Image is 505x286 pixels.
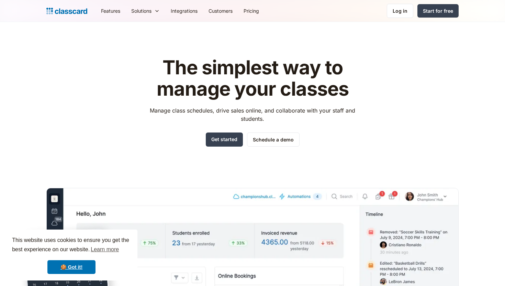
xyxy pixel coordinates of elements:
a: Log in [387,4,413,18]
a: Schedule a demo [247,133,300,147]
div: Start for free [423,7,453,14]
a: Start for free [417,4,459,18]
div: cookieconsent [5,230,137,280]
a: Customers [203,3,238,19]
h1: The simplest way to manage your classes [144,57,362,99]
div: Solutions [126,3,165,19]
p: Manage class schedules, drive sales online, and collaborate with your staff and students. [144,106,362,123]
span: This website uses cookies to ensure you get the best experience on our website. [12,236,131,255]
a: Pricing [238,3,265,19]
a: Get started [206,133,243,147]
a: Features [96,3,126,19]
div: Solutions [131,7,151,14]
a: Logo [46,6,87,16]
a: learn more about cookies [90,244,120,255]
a: Integrations [165,3,203,19]
div: Log in [393,7,407,14]
a: dismiss cookie message [47,260,96,274]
